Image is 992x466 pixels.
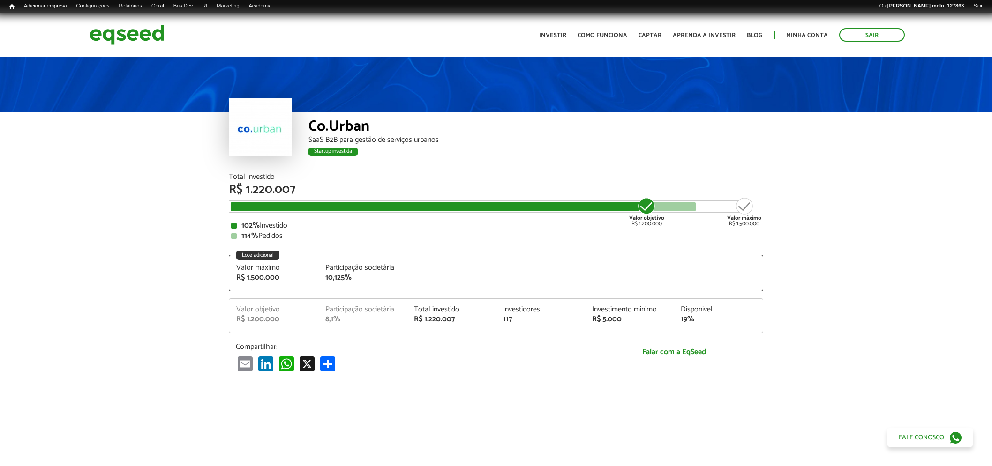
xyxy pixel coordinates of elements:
[414,306,489,313] div: Total investido
[629,214,664,222] strong: Valor objetivo
[308,136,763,144] div: SaaS B2B para gestão de serviços urbanos
[244,2,277,10] a: Academia
[318,356,337,371] a: Share
[786,32,828,38] a: Minha conta
[236,316,311,323] div: R$ 1.200.000
[839,28,905,42] a: Sair
[673,32,736,38] a: Aprenda a investir
[169,2,198,10] a: Bus Dev
[236,306,311,313] div: Valor objetivo
[231,222,761,229] div: Investido
[875,2,969,10] a: Olá[PERSON_NAME].melo_127863
[5,2,19,11] a: Início
[727,214,761,222] strong: Valor máximo
[229,184,763,196] div: R$ 1.220.007
[592,342,756,362] a: Falar com a EqSeed
[298,356,316,371] a: X
[229,173,763,181] div: Total Investido
[236,274,311,281] div: R$ 1.500.000
[639,32,661,38] a: Captar
[969,2,987,10] a: Sair
[503,306,578,313] div: Investidores
[72,2,114,10] a: Configurações
[256,356,275,371] a: LinkedIn
[197,2,212,10] a: RI
[325,264,400,272] div: Participação societária
[629,197,664,227] div: R$ 1.200.000
[277,356,296,371] a: WhatsApp
[887,428,973,447] a: Fale conosco
[147,2,169,10] a: Geral
[236,264,311,272] div: Valor máximo
[887,3,964,8] strong: [PERSON_NAME].melo_127863
[414,316,489,323] div: R$ 1.220.007
[114,2,146,10] a: Relatórios
[325,274,400,281] div: 10,125%
[747,32,762,38] a: Blog
[241,219,260,232] strong: 102%
[325,316,400,323] div: 8,1%
[727,197,761,227] div: R$ 1.500.000
[308,148,358,156] div: Startup investida
[539,32,566,38] a: Investir
[592,316,667,323] div: R$ 5.000
[681,316,756,323] div: 19%
[90,22,165,47] img: EqSeed
[241,229,258,242] strong: 114%
[212,2,244,10] a: Marketing
[236,251,279,260] div: Lote adicional
[19,2,72,10] a: Adicionar empresa
[578,32,627,38] a: Como funciona
[325,306,400,313] div: Participação societária
[236,342,578,351] p: Compartilhar:
[308,119,763,136] div: Co.Urban
[503,316,578,323] div: 117
[231,232,761,240] div: Pedidos
[236,356,255,371] a: Email
[681,306,756,313] div: Disponível
[9,3,15,10] span: Início
[592,306,667,313] div: Investimento mínimo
